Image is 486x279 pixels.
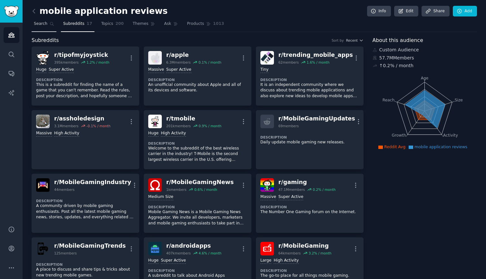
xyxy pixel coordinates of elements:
div: r/ trending_mobile_apps [278,51,353,59]
p: Daily update mobile gaming new releases. [260,139,359,145]
div: Sort by [332,38,344,43]
tspan: Size [454,98,462,102]
p: An unofficial community about Apple and all of its devices and software. [148,82,247,93]
img: apple [148,51,162,65]
a: Search [32,19,56,32]
div: 6.3M members [166,60,191,65]
div: 1.6 % / month [306,60,329,65]
div: Medium Size [148,194,173,200]
div: High Activity [274,258,299,264]
dt: Description [260,268,359,273]
div: r/ tipofmyjoystick [54,51,109,59]
img: trending_mobile_apps [260,51,274,65]
span: About this audience [373,36,423,45]
div: Massive [36,130,52,137]
div: Huge [36,67,46,73]
div: 69 members [278,124,299,128]
span: Subreddits [32,36,59,45]
img: gaming [260,178,274,192]
p: The Number One Gaming forum on the Internet. [260,209,359,215]
div: 0.9 % / month [199,124,221,128]
span: Ask [164,21,171,27]
img: MobileGamingIndustry [36,178,50,192]
p: Welcome to the subreddit of the best wireless carrier in the industry! T-Mobile is the second lar... [148,146,247,163]
div: 407k members [166,251,191,255]
img: tipofmyjoystick [36,51,50,65]
div: 47.1M members [278,187,305,192]
a: Share [422,6,449,17]
div: 62 members [278,60,299,65]
a: r/MobileGamingUpdates69membersDescriptionDaily update mobile gaming new releases. [256,110,364,169]
div: ↑ 0.2 % / month [379,62,413,69]
div: 3.2 % / month [308,251,331,255]
a: gamingr/gaming47.1Mmembers0.2% / monthMassiveSuper ActiveDescriptionThe Number One Gaming forum o... [256,174,364,233]
div: 0.1 % / month [199,60,221,65]
div: Massive [260,194,276,200]
div: 3.1M members [54,124,79,128]
div: 57.7M Members [373,55,477,61]
span: Recent [346,38,358,43]
div: -0.1 % / month [86,124,111,128]
div: Huge [148,130,159,137]
div: Large [260,258,271,264]
div: r/ MobileGamingNews [166,178,234,186]
span: Reddit Avg [384,145,405,149]
button: Recent [346,38,364,43]
a: tmobiler/tmobile201kmembers0.9% / monthHugeHigh ActivityDescriptionWelcome to the subreddit of th... [144,110,251,169]
p: It is an independent community where we discuss about trending mobile applications and also explo... [260,82,359,99]
a: Ask [162,19,180,32]
span: Search [34,21,47,27]
p: A community driven by mobile gaming enthusiasts. Post all the latest mobile gaming news, stories,... [36,203,135,220]
a: tipofmyjoystickr/tipofmyjoystick395kmembers1.2% / monthHugeSuper ActiveDescriptionThis is a subre... [32,46,139,106]
div: r/ assholedesign [54,115,111,123]
a: trending_mobile_appsr/trending_mobile_apps62members1.6% / monthTinyDescriptionIt is an independen... [256,46,364,106]
img: assholedesign [36,115,50,128]
div: 44 members [54,187,74,192]
div: Super Active [49,67,74,73]
div: 4.6 % / month [199,251,221,255]
dt: Description [36,77,135,82]
div: r/ apple [166,51,221,59]
tspan: Reach [382,98,394,102]
div: Custom Audience [373,46,477,53]
span: Topics [101,21,113,27]
a: MobileGamingIndustryr/MobileGamingIndustry44membersDescriptionA community driven by mobile gaming... [32,174,139,233]
dt: Description [260,205,359,209]
dt: Description [148,205,247,209]
div: Huge [148,258,159,264]
div: 201k members [166,124,191,128]
div: 1k members [166,187,187,192]
img: MobileGaming [260,242,274,255]
div: r/ androidapps [166,242,221,250]
dt: Description [148,268,247,273]
p: A place to discuss and share tips & tricks about new trending mobile games. [36,267,135,278]
a: Info [367,6,391,17]
span: 200 [115,21,124,27]
h2: mobile application reviews [32,6,168,16]
span: mobile application reviews [414,145,467,149]
div: 64k members [278,251,301,255]
div: 125 members [54,251,77,255]
a: Products1013 [185,19,226,32]
tspan: Age [421,76,428,80]
a: Edit [394,6,418,17]
div: Tiny [260,67,269,73]
div: 0.2 % / month [313,187,335,192]
div: r/ MobileGamingUpdates [278,115,355,123]
a: Add [453,6,477,17]
span: 17 [87,21,92,27]
div: Super Active [166,67,191,73]
img: GummySearch logo [4,6,19,17]
p: This is a subreddit for finding the name of a game that you can't remember. Read the rules, post ... [36,82,135,99]
div: 1.2 % / month [86,60,109,65]
a: MobileGamingNewsr/MobileGamingNews1kmembers0.6% / monthMedium SizeDescriptionMobile Gaming News i... [144,174,251,233]
div: r/ MobileGamingTrends [54,242,126,250]
div: Super Active [161,258,186,264]
div: High Activity [161,130,186,137]
div: 395k members [54,60,79,65]
div: r/ MobileGaming [278,242,332,250]
span: 1013 [213,21,224,27]
img: androidapps [148,242,162,255]
a: Topics200 [99,19,126,32]
div: Massive [148,67,164,73]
